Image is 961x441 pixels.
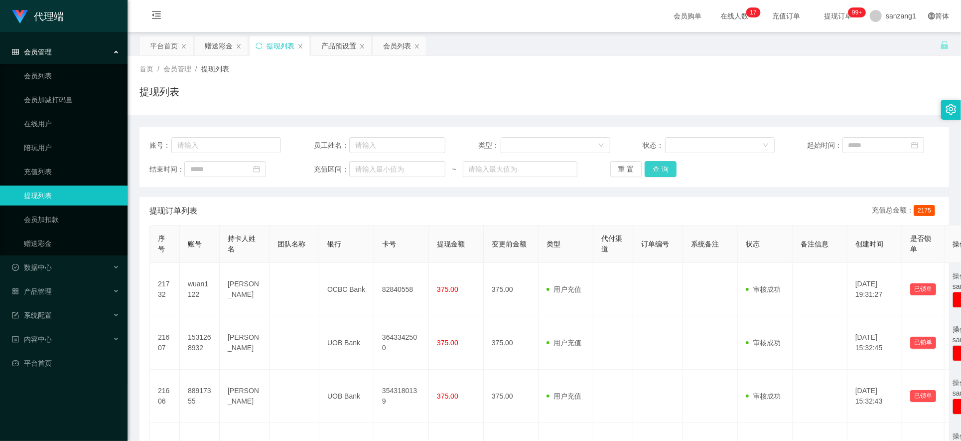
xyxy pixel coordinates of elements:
[149,164,184,175] span: 结束时间：
[24,162,120,182] a: 充值列表
[158,234,165,253] span: 序号
[359,43,365,49] i: 图标: close
[940,40,949,49] i: 图标: unlock
[12,336,19,343] i: 图标: profile
[12,48,52,56] span: 会员管理
[414,43,420,49] i: 图标: close
[319,263,374,316] td: OCBC Bank
[205,36,233,55] div: 赠送彩金
[12,287,52,295] span: 产品管理
[181,43,187,49] i: 图标: close
[236,43,242,49] i: 图标: close
[746,285,781,293] span: 审核成功
[643,140,666,151] span: 状态：
[150,370,180,423] td: 21606
[327,240,341,248] span: 银行
[383,36,411,55] div: 会员列表
[319,316,374,370] td: UOB Bank
[180,316,220,370] td: 1531268932
[715,12,753,19] span: 在线人数
[484,263,539,316] td: 375.00
[382,240,396,248] span: 卡号
[12,263,52,271] span: 数据中心
[319,370,374,423] td: UOB Bank
[24,233,120,253] a: 赠送彩金
[641,240,669,248] span: 订单编号
[763,142,769,149] i: 图标: down
[601,234,622,253] span: 代付渠道
[492,240,527,248] span: 变更前金额
[750,7,754,17] p: 1
[180,263,220,316] td: wuan1122
[180,370,220,423] td: 88917355
[872,205,939,217] div: 充值总金额：
[847,370,902,423] td: [DATE] 15:32:43
[946,104,957,115] i: 图标: setting
[547,339,581,347] span: 用户充值
[150,263,180,316] td: 21732
[437,240,465,248] span: 提现金额
[484,370,539,423] td: 375.00
[228,234,256,253] span: 持卡人姓名
[349,161,446,177] input: 请输入最小值为
[547,240,560,248] span: 类型
[12,12,64,20] a: 代理端
[445,164,462,175] span: ~
[753,7,757,17] p: 7
[910,283,936,295] button: 已锁单
[12,264,19,271] i: 图标: check-circle-o
[746,392,781,400] span: 审核成功
[746,7,761,17] sup: 17
[188,240,202,248] span: 账号
[139,65,153,73] span: 首页
[149,205,197,217] span: 提现订单列表
[195,65,197,73] span: /
[547,285,581,293] span: 用户充值
[691,240,719,248] span: 系统备注
[808,140,842,151] span: 起始时间：
[139,0,173,32] i: 图标: menu-fold
[547,392,581,400] span: 用户充值
[277,240,305,248] span: 团队名称
[253,166,260,173] i: 图标: calendar
[12,48,19,55] i: 图标: table
[819,12,857,19] span: 提现订单
[24,90,120,110] a: 会员加减打码量
[848,7,866,17] sup: 1145
[374,263,429,316] td: 82840558
[24,138,120,158] a: 陪玩用户
[220,263,270,316] td: [PERSON_NAME]
[12,288,19,295] i: 图标: appstore-o
[767,12,805,19] span: 充值订单
[171,137,281,153] input: 请输入
[911,142,918,149] i: 图标: calendar
[928,12,935,19] i: 图标: global
[12,335,52,343] span: 内容中心
[484,316,539,370] td: 375.00
[149,140,171,151] span: 账号：
[24,210,120,229] a: 会员加扣款
[139,84,179,99] h1: 提现列表
[267,36,294,55] div: 提现列表
[847,316,902,370] td: [DATE] 15:32:45
[437,285,458,293] span: 375.00
[914,205,935,216] span: 2175
[24,66,120,86] a: 会员列表
[478,140,501,151] span: 类型：
[598,142,604,149] i: 图标: down
[855,240,883,248] span: 创建时间
[297,43,303,49] i: 图标: close
[163,65,191,73] span: 会员管理
[201,65,229,73] span: 提现列表
[746,240,760,248] span: 状态
[34,0,64,32] h1: 代理端
[314,140,349,151] span: 员工姓名：
[12,353,120,373] a: 图标: dashboard平台首页
[610,161,642,177] button: 重 置
[910,234,931,253] span: 是否锁单
[24,186,120,206] a: 提现列表
[374,316,429,370] td: 3643342500
[910,337,936,349] button: 已锁单
[349,137,446,153] input: 请输入
[321,36,356,55] div: 产品预设置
